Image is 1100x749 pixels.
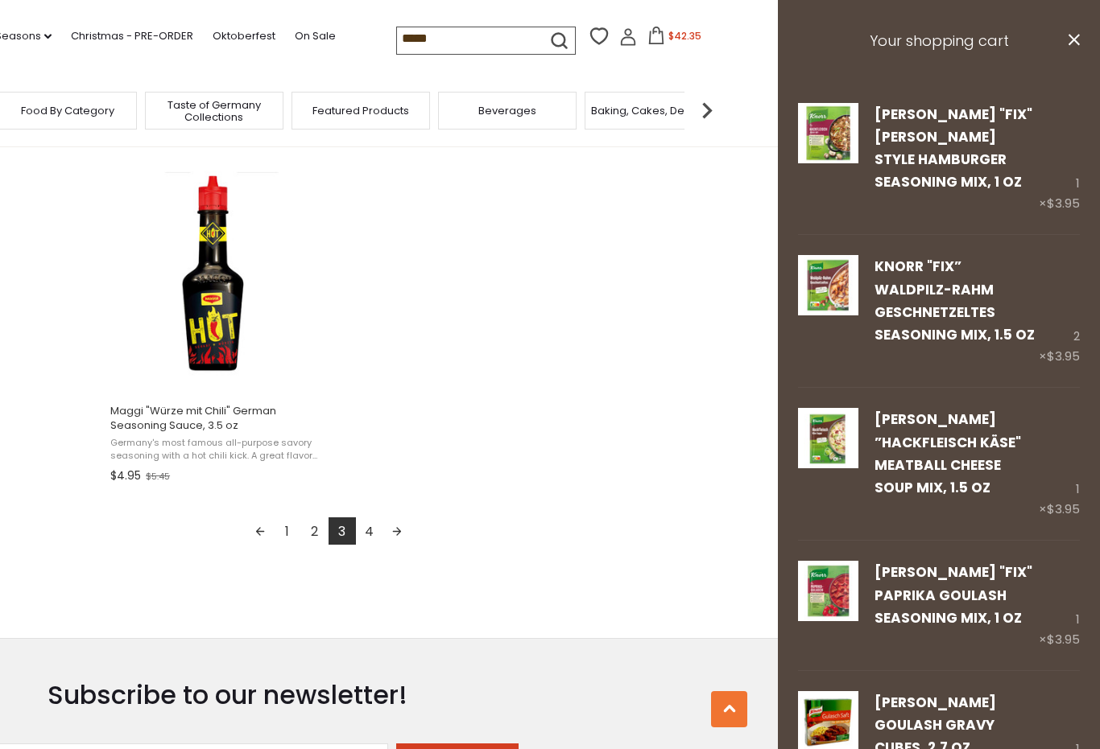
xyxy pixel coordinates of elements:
[246,517,274,545] a: Previous page
[691,94,723,126] img: next arrow
[875,257,1035,344] a: Knorr "Fix” Waldpilz-Rahm Geschnetzeltes Seasoning Mix, 1.5 oz
[798,255,858,315] img: Knorr Waldpilz-Rahm Geschnetzeltes
[798,103,858,215] a: Knorr "Fix" Hunter Style Hamburger Seasoning Mix, 1 oz
[295,27,336,45] a: On Sale
[312,105,409,117] a: Featured Products
[1039,561,1080,650] div: 1 ×
[1039,408,1080,520] div: 1 ×
[478,105,536,117] a: Beverages
[213,27,275,45] a: Oktoberfest
[150,99,279,123] a: Taste of Germany Collections
[383,517,411,545] a: Next page
[356,517,383,545] a: 4
[21,105,114,117] a: Food By Category
[146,470,170,484] span: $5.45
[1047,348,1080,364] span: $3.95
[108,150,321,488] a: Maggi
[798,408,858,520] a: Knorr Hackfleisch Kaese
[110,467,141,484] span: $4.95
[875,562,1032,628] a: [PERSON_NAME] "Fix" Paprika Goulash Seasoning Mix, 1 oz
[875,105,1032,192] a: [PERSON_NAME] "Fix" [PERSON_NAME] Style Hamburger Seasoning Mix, 1 oz
[798,561,858,650] a: Knorr "Fix" Paprika Goulash Seasoning Mix, 1 oz
[640,27,709,51] button: $42.35
[668,29,701,43] span: $42.35
[274,517,301,545] a: 1
[1047,195,1080,212] span: $3.95
[1039,255,1080,367] div: 2 ×
[798,255,858,367] a: Knorr Waldpilz-Rahm Geschnetzeltes
[110,404,319,433] span: Maggi "Würze mit Chili" German Seasoning Sauce, 3.5 oz
[110,437,319,462] span: Germany's most famous all-purpose savory seasoning with a hot chili kick. A great flavor added to...
[798,561,858,621] img: Knorr "Fix" Paprika Goulash Seasoning Mix, 1 oz
[798,408,858,468] img: Knorr Hackfleisch Kaese
[71,27,193,45] a: Christmas - PRE-ORDER
[1047,500,1080,517] span: $3.95
[1047,631,1080,648] span: $3.95
[591,105,716,117] a: Baking, Cakes, Desserts
[329,517,356,545] a: 3
[1039,103,1080,215] div: 1 ×
[875,409,1021,497] a: [PERSON_NAME] ”Hackfleisch Käse" Meatball Cheese Soup Mix, 1.5 oz
[798,103,858,163] img: Knorr "Fix" Hunter Style Hamburger Seasoning Mix, 1 oz
[108,165,321,378] img: Maggi "Würze mit Chili" German Seasoning Sauce, 3.5 oz
[301,517,329,545] a: 2
[110,517,546,549] div: Pagination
